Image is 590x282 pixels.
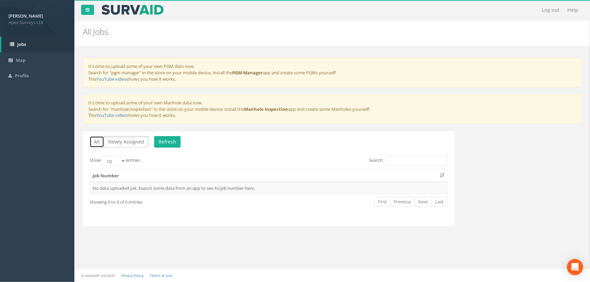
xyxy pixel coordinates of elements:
[16,57,25,63] span: Map
[83,94,582,124] div: It's time to upload some of your own Manhole data now. Search for "manhole inspection" in the sto...
[386,156,448,166] input: Search:
[90,196,233,205] div: Showing 0 to 0 of 0 entries
[8,11,66,25] a: [PERSON_NAME] Apex Surveys Ltd
[96,76,126,82] a: YouTube video
[15,73,29,79] span: Profile
[432,197,448,207] a: Last
[154,136,181,148] button: Refresh
[90,156,140,166] label: Show entries
[81,273,115,278] small: © Kullasoft Ltd 2025
[96,112,126,118] a: YouTube video
[104,136,148,148] button: Newly Assigned
[90,182,447,194] td: No data uploaded yet. Export some data from an app to see its job number here.
[1,36,74,52] a: Jobs
[90,170,447,182] th: Job Number: activate to sort column ascending
[232,70,263,76] b: PGM Manager
[244,106,288,112] b: Manhole Inspection
[567,259,583,275] div: Open Intercom Messenger
[150,273,172,278] a: Terms of Use
[83,27,497,36] h2: All Jobs
[390,197,415,207] a: Previous
[8,19,66,26] span: Apex Surveys Ltd
[369,156,448,166] label: Search:
[17,41,26,47] span: Jobs
[101,156,126,166] select: Showentries
[415,197,432,207] a: Next
[83,58,582,87] div: It's time to upload some of your own PGM data now. Search for "pgm manager" in the store on your ...
[374,197,391,207] a: First
[8,13,43,19] strong: [PERSON_NAME]
[121,273,143,278] a: Privacy Policy
[90,136,104,148] button: All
